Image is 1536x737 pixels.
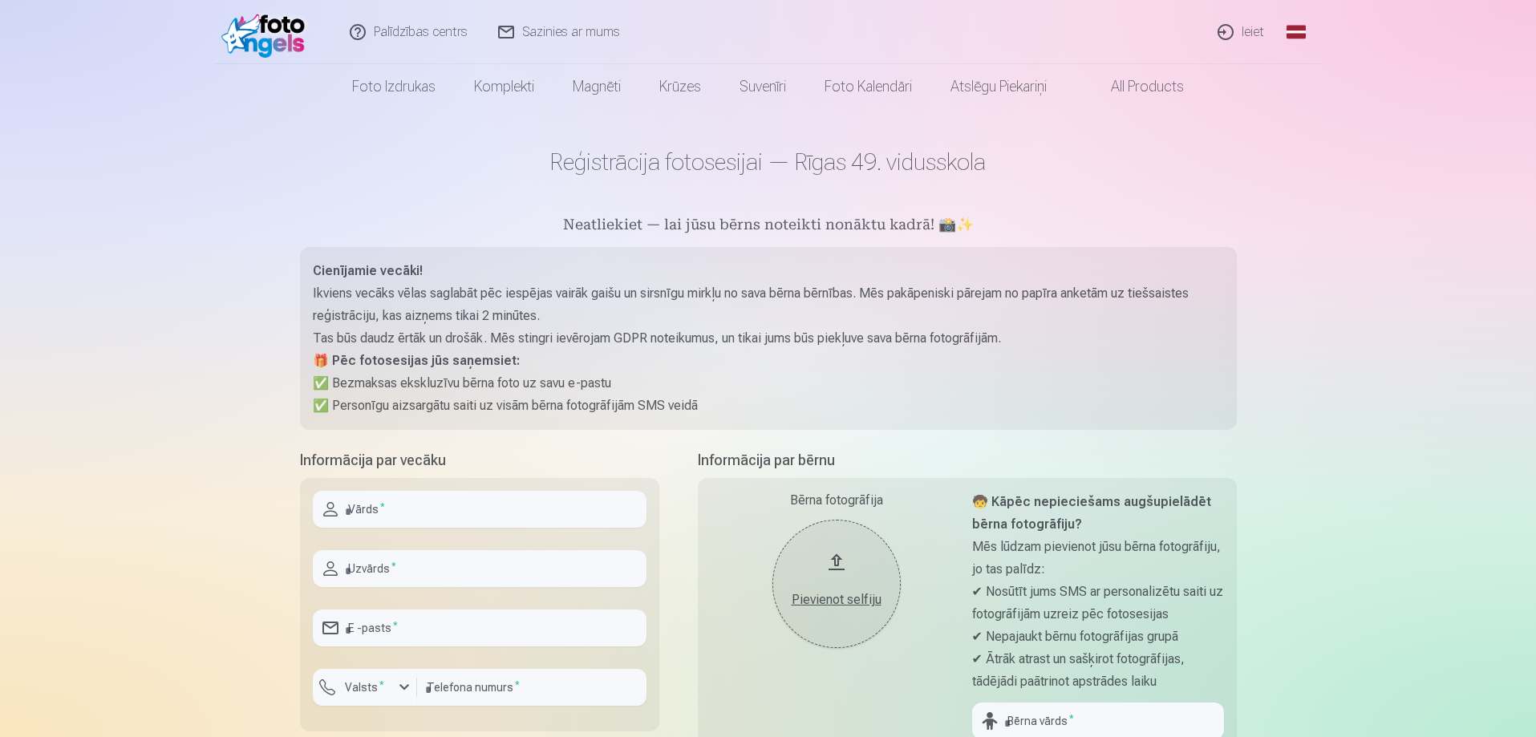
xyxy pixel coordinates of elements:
div: Pievienot selfiju [788,590,885,609]
img: /fa1 [221,6,314,58]
a: All products [1066,64,1203,109]
a: Magnēti [553,64,640,109]
h1: Reģistrācija fotosesijai — Rīgas 49. vidusskola [300,148,1237,176]
p: ✅ Bezmaksas ekskluzīvu bērna foto uz savu e-pastu [313,372,1224,395]
p: ✅ Personīgu aizsargātu saiti uz visām bērna fotogrāfijām SMS veidā [313,395,1224,417]
a: Foto kalendāri [805,64,931,109]
a: Komplekti [455,64,553,109]
h5: Informācija par vecāku [300,449,659,472]
strong: 🧒 Kāpēc nepieciešams augšupielādēt bērna fotogrāfiju? [972,494,1211,532]
strong: Cienījamie vecāki! [313,263,423,278]
button: Valsts* [313,669,417,706]
p: Mēs lūdzam pievienot jūsu bērna fotogrāfiju, jo tas palīdz: [972,536,1224,581]
a: Foto izdrukas [333,64,455,109]
p: ✔ Ātrāk atrast un sašķirot fotogrāfijas, tādējādi paātrinot apstrādes laiku [972,648,1224,693]
label: Valsts [338,679,391,695]
p: Tas būs daudz ērtāk un drošāk. Mēs stingri ievērojam GDPR noteikumus, un tikai jums būs piekļuve ... [313,327,1224,350]
h5: Informācija par bērnu [698,449,1237,472]
h5: Neatliekiet — lai jūsu bērns noteikti nonāktu kadrā! 📸✨ [300,215,1237,237]
a: Suvenīri [720,64,805,109]
p: Ikviens vecāks vēlas saglabāt pēc iespējas vairāk gaišu un sirsnīgu mirkļu no sava bērna bērnības... [313,282,1224,327]
button: Pievienot selfiju [772,520,901,648]
div: Bērna fotogrāfija [711,491,963,510]
p: ✔ Nosūtīt jums SMS ar personalizētu saiti uz fotogrāfijām uzreiz pēc fotosesijas [972,581,1224,626]
a: Krūzes [640,64,720,109]
a: Atslēgu piekariņi [931,64,1066,109]
p: ✔ Nepajaukt bērnu fotogrāfijas grupā [972,626,1224,648]
strong: 🎁 Pēc fotosesijas jūs saņemsiet: [313,353,520,368]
